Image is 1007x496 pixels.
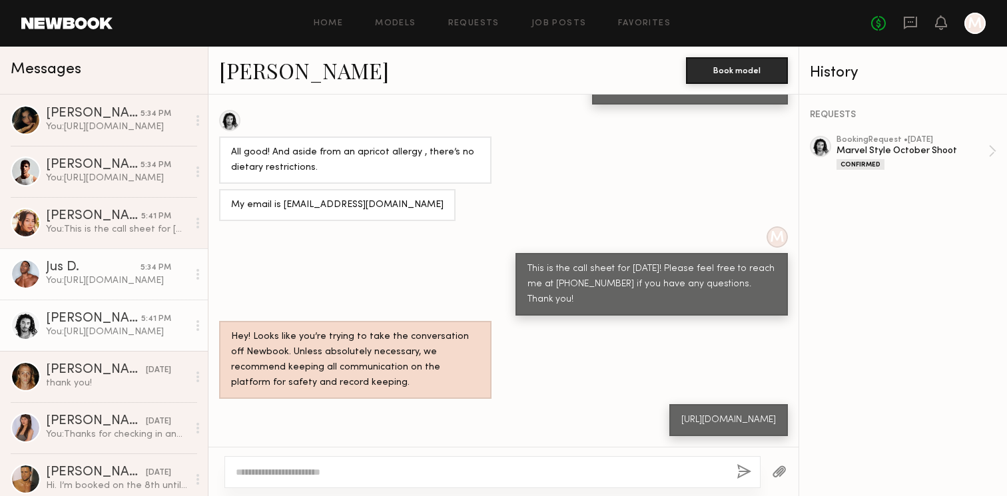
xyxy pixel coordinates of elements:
div: History [810,65,996,81]
div: [DATE] [146,364,171,377]
div: Confirmed [837,159,884,170]
div: booking Request • [DATE] [837,136,988,144]
div: Hi. I’m booked on the 8th until 1pm [46,479,188,492]
div: thank you! [46,377,188,389]
button: Book model [686,57,788,84]
div: [PERSON_NAME] [46,466,146,479]
div: You: [URL][DOMAIN_NAME] [46,274,188,287]
div: [PERSON_NAME] [46,415,146,428]
div: [URL][DOMAIN_NAME] [681,413,776,428]
div: My email is [EMAIL_ADDRESS][DOMAIN_NAME] [231,198,444,213]
span: Messages [11,62,81,77]
div: You: [URL][DOMAIN_NAME] [46,121,188,133]
div: You: [URL][DOMAIN_NAME] [46,326,188,338]
a: bookingRequest •[DATE]Marvel Style October ShootConfirmed [837,136,996,170]
div: [PERSON_NAME] [46,364,146,377]
div: 5:34 PM [141,159,171,172]
div: [DATE] [146,467,171,479]
a: [PERSON_NAME] [219,56,389,85]
a: M [964,13,986,34]
a: Home [314,19,344,28]
a: Favorites [618,19,671,28]
div: You: This is the call sheet for [DATE]! Please feel free to reach me at [PHONE_NUMBER] if you hav... [46,223,188,236]
div: [PERSON_NAME] [46,210,141,223]
div: 5:41 PM [141,313,171,326]
div: [DATE] [146,415,171,428]
div: You: Thanks for checking in and yes we'd like to hold! Still confirming a few details with our cl... [46,428,188,441]
a: Book model [686,64,788,75]
div: This is the call sheet for [DATE]! Please feel free to reach me at [PHONE_NUMBER] if you have any... [527,262,776,308]
div: [PERSON_NAME] [46,312,141,326]
a: Models [375,19,416,28]
a: Requests [448,19,500,28]
div: All good! And aside from an apricot allergy , there’s no dietary restrictions. [231,145,480,176]
div: Marvel Style October Shoot [837,144,988,157]
div: [PERSON_NAME] [46,158,141,172]
a: Job Posts [531,19,587,28]
div: 5:34 PM [141,108,171,121]
div: 5:41 PM [141,210,171,223]
div: Hey! Looks like you’re trying to take the conversation off Newbook. Unless absolutely necessary, ... [231,330,480,391]
div: REQUESTS [810,111,996,120]
div: 5:34 PM [141,262,171,274]
div: You: [URL][DOMAIN_NAME] [46,172,188,184]
div: [PERSON_NAME] [46,107,141,121]
div: Jus D. [46,261,141,274]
